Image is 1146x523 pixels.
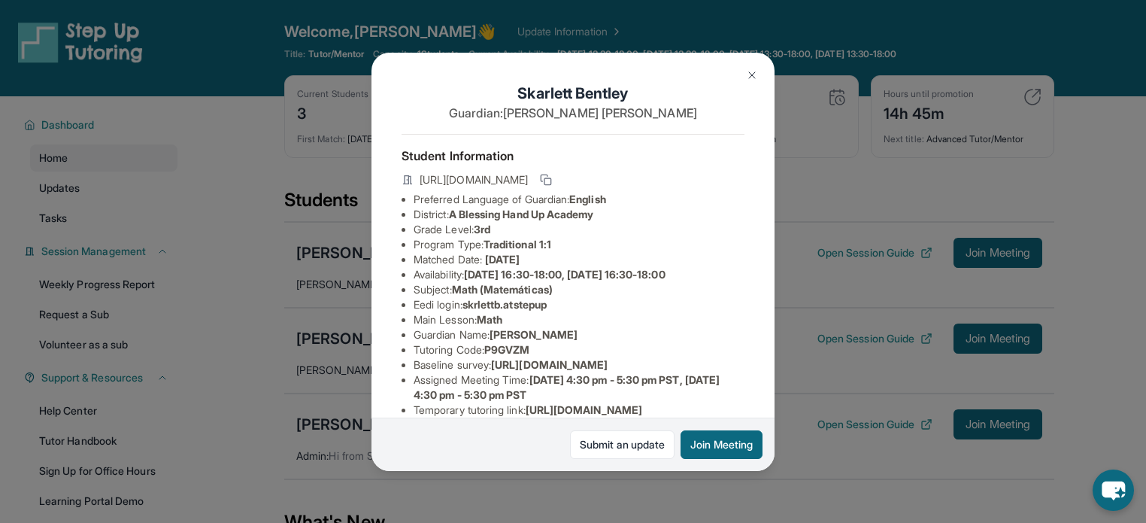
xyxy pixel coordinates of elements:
span: [DATE] 4:30 pm - 5:30 pm PST, [DATE] 4:30 pm - 5:30 pm PST [414,373,720,401]
h1: Skarlett Bentley [402,83,744,104]
h4: Student Information [402,147,744,165]
span: [URL][DOMAIN_NAME] [526,403,642,416]
span: English [569,193,606,205]
img: Close Icon [746,69,758,81]
span: [URL][DOMAIN_NAME] [491,358,608,371]
li: Main Lesson : [414,312,744,327]
button: chat-button [1093,470,1134,511]
span: Math [477,313,502,326]
span: [DATE] 16:30-18:00, [DATE] 16:30-18:00 [464,268,665,281]
li: Grade Level: [414,222,744,237]
li: Matched Date: [414,252,744,267]
span: Math (Matemáticas) [452,283,553,296]
li: Availability: [414,267,744,282]
span: [PERSON_NAME] [490,328,578,341]
li: Subject : [414,282,744,297]
button: Copy link [537,171,555,189]
span: A Blessing Hand Up Academy [449,208,594,220]
p: Guardian: [PERSON_NAME] [PERSON_NAME] [402,104,744,122]
span: skrlettb.atstepup [462,298,547,311]
li: District: [414,207,744,222]
span: 3rd [474,223,490,236]
li: Baseline survey : [414,357,744,372]
li: Assigned Meeting Time : [414,372,744,403]
li: Temporary tutoring link : [414,403,744,418]
li: Guardian Name : [414,327,744,342]
li: Eedi login : [414,297,744,312]
a: Submit an update [570,430,675,459]
span: [URL][DOMAIN_NAME] [420,172,528,187]
span: P9GVZM [484,343,529,356]
span: Traditional 1:1 [484,238,551,251]
button: Join Meeting [681,430,762,459]
span: [DATE] [485,253,520,266]
li: Preferred Language of Guardian: [414,192,744,207]
li: Tutoring Code : [414,342,744,357]
li: Program Type: [414,237,744,252]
